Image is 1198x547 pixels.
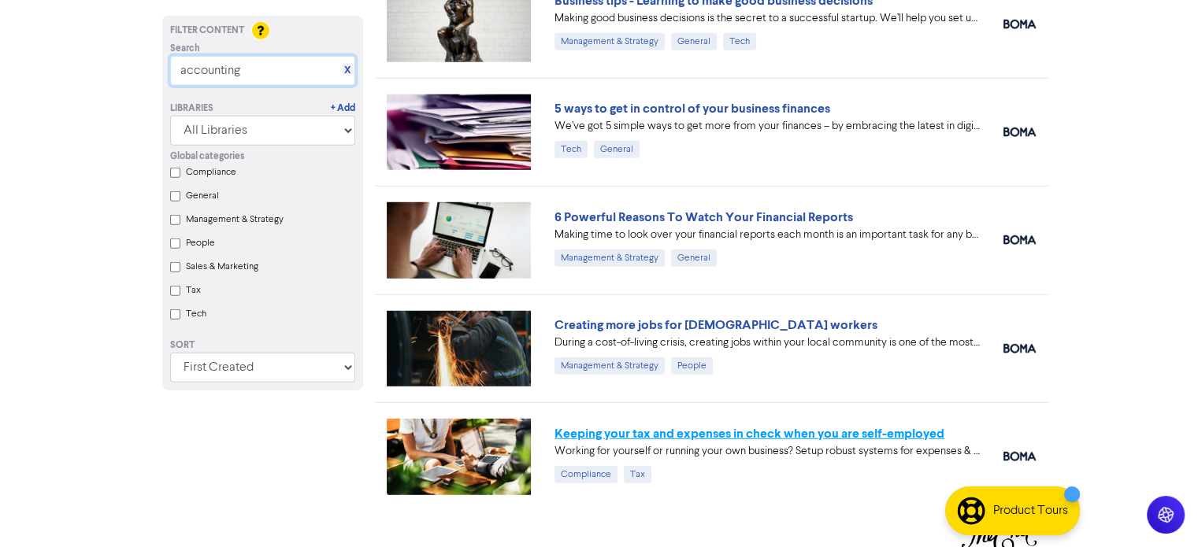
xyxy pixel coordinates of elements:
[344,65,350,76] a: X
[170,338,355,353] div: Sort
[186,213,284,227] label: Management & Strategy
[170,42,200,56] span: Search
[186,189,219,203] label: General
[554,101,830,116] a: 5 ways to get in control of your business finances
[554,466,618,483] div: Compliance
[671,33,717,50] div: General
[624,466,651,483] div: Tax
[186,165,236,179] label: Compliance
[186,307,206,321] label: Tech
[1003,20,1036,29] img: boma
[554,33,665,50] div: Management & Strategy
[671,249,717,267] div: General
[1119,471,1198,547] iframe: Chat Widget
[186,260,258,274] label: Sales & Marketing
[554,10,980,27] div: Making good business decisions is the secret to a successful startup. We’ll help you set up the b...
[554,141,588,158] div: Tech
[1003,452,1036,461] img: boma_accounting
[554,249,665,267] div: Management & Strategy
[331,102,355,116] a: + Add
[1003,235,1036,245] img: boma_accounting
[554,227,980,243] div: Making time to look over your financial reports each month is an important task for any business ...
[554,209,853,225] a: 6 Powerful Reasons To Watch Your Financial Reports
[186,283,201,298] label: Tax
[1003,128,1036,137] img: boma_accounting
[170,24,355,38] div: Filter Content
[170,102,213,116] div: Libraries
[186,236,215,250] label: People
[554,317,877,333] a: Creating more jobs for [DEMOGRAPHIC_DATA] workers
[554,426,944,442] a: Keeping your tax and expenses in check when you are self-employed
[554,443,980,460] div: Working for yourself or running your own business? Setup robust systems for expenses & tax requir...
[1003,344,1036,353] img: boma
[723,33,756,50] div: Tech
[554,334,980,351] div: During a cost-of-living crisis, creating jobs within your local community is one of the most impo...
[671,357,713,375] div: People
[554,357,665,375] div: Management & Strategy
[554,118,980,135] div: We’ve got 5 simple ways to get more from your finances – by embracing the latest in digital accou...
[170,150,355,164] div: Global categories
[594,141,640,158] div: General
